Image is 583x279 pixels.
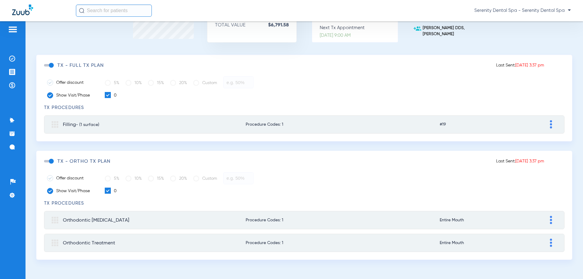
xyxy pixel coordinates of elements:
[440,218,504,222] span: Entire Mouth
[414,25,491,37] p: [PERSON_NAME] DDS, [PERSON_NAME]
[170,77,187,89] label: 20%
[47,92,96,98] label: Show Visit/Phase
[52,240,58,246] img: group.svg
[320,25,398,31] p: Next Tx Appointment
[148,172,164,185] label: 15%
[63,218,129,223] span: Orthodontic [MEDICAL_DATA]
[515,63,544,67] span: [DATE] 3:37 pm
[246,218,397,222] span: Procedure Codes: 1
[223,76,254,88] input: e.g. 50%
[496,158,544,164] p: Last Sent:
[52,121,58,128] img: group.svg
[550,216,552,224] img: group-dot-blue.svg
[193,172,217,185] label: Custom
[52,217,58,223] img: group.svg
[47,188,96,194] label: Show Visit/Phase
[125,172,142,185] label: 10%
[125,77,142,89] label: 10%
[44,211,564,229] mat-expansion-panel-header: Orthodontic [MEDICAL_DATA]Procedure Codes: 1Entire Mouth
[12,5,33,15] img: Zuub Logo
[268,22,296,28] strong: $6,791.58
[63,122,99,127] span: Filling
[515,159,544,163] span: [DATE] 3:37 pm
[44,234,564,252] mat-expansion-panel-header: Orthodontic TreatmentProcedure Codes: 1Entire Mouth
[105,188,117,194] label: 0
[193,77,217,89] label: Custom
[320,32,398,39] p: [DATE] 9:00 AM
[440,122,504,127] span: #19
[170,172,187,185] label: 20%
[8,26,18,33] img: hamburger-icon
[76,5,152,17] input: Search for patients
[440,241,504,245] span: Entire Mouth
[246,122,397,127] span: Procedure Codes: 1
[553,250,583,279] iframe: Chat Widget
[105,172,119,185] label: 5%
[215,22,296,28] p: TOTAL VALUE
[550,239,552,247] img: group-dot-blue.svg
[79,8,84,13] img: Search Icon
[105,77,119,89] label: 5%
[148,77,164,89] label: 15%
[105,92,117,99] label: 0
[44,200,564,206] h3: TX Procedures
[414,25,421,32] img: add-user.svg
[44,105,564,111] h3: TX Procedures
[223,172,254,184] input: e.g. 50%
[550,120,552,128] img: group-dot-blue.svg
[246,241,397,245] span: Procedure Codes: 1
[474,8,571,14] span: Serenity Dental Spa - Serenity Dental Spa
[57,158,111,165] h3: TX - ortho tx plan
[44,115,564,134] mat-expansion-panel-header: Filling- (1 surface)Procedure Codes: 1#19
[47,80,96,86] label: Offer discount
[76,123,99,127] span: - (1 surface)
[496,62,544,68] p: Last Sent:
[47,175,96,181] label: Offer discount
[63,241,115,246] span: Orthodontic Treatment
[57,63,104,69] h3: TX - full tx plan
